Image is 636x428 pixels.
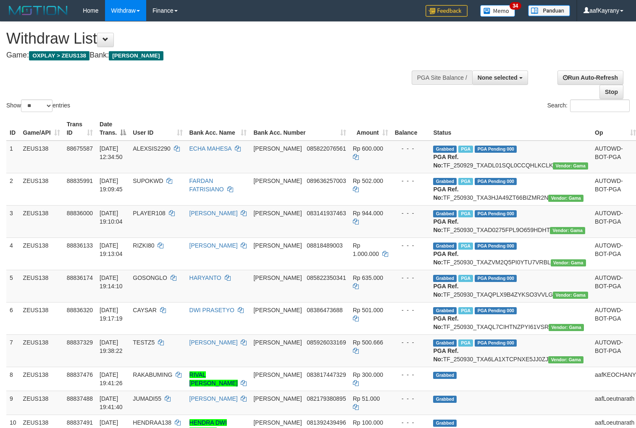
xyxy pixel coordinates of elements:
[133,419,171,426] span: HENDRAA138
[189,339,238,346] a: [PERSON_NAME]
[553,162,588,170] span: Vendor URL: https://trx31.1velocity.biz
[307,371,346,378] span: Copy 083817447329 to clipboard
[353,274,383,281] span: Rp 635.000
[395,371,427,379] div: - - -
[433,178,457,185] span: Grabbed
[20,173,63,205] td: ZEUS138
[20,391,63,415] td: ZEUS138
[6,270,20,302] td: 5
[29,51,89,60] span: OXPLAY > ZEUS138
[253,210,302,217] span: [PERSON_NAME]
[253,419,302,426] span: [PERSON_NAME]
[433,218,458,233] b: PGA Ref. No:
[395,306,427,314] div: - - -
[67,371,93,378] span: 88837476
[353,210,383,217] span: Rp 944.000
[253,371,302,378] span: [PERSON_NAME]
[395,274,427,282] div: - - -
[472,70,528,85] button: None selected
[133,395,161,402] span: JUMADI55
[6,391,20,415] td: 9
[6,141,20,173] td: 1
[475,307,517,314] span: PGA Pending
[6,51,415,60] h4: Game: Bank:
[480,5,515,17] img: Button%20Memo.svg
[458,178,473,185] span: Marked by aafpengsreynich
[395,177,427,185] div: - - -
[100,274,123,290] span: [DATE] 19:14:10
[67,242,93,249] span: 88836133
[350,117,392,141] th: Amount: activate to sort column ascending
[20,205,63,237] td: ZEUS138
[189,395,238,402] a: [PERSON_NAME]
[395,394,427,403] div: - - -
[6,302,20,334] td: 6
[433,154,458,169] b: PGA Ref. No:
[458,146,473,153] span: Marked by aafpengsreynich
[20,302,63,334] td: ZEUS138
[253,339,302,346] span: [PERSON_NAME]
[433,251,458,266] b: PGA Ref. No:
[553,292,588,299] span: Vendor URL: https://trx31.1velocity.biz
[433,420,457,427] span: Grabbed
[353,145,383,152] span: Rp 600.000
[100,339,123,354] span: [DATE] 19:38:22
[20,237,63,270] td: ZEUS138
[307,274,346,281] span: Copy 085822350341 to clipboard
[433,396,457,403] span: Grabbed
[253,177,302,184] span: [PERSON_NAME]
[6,99,70,112] label: Show entries
[307,210,346,217] span: Copy 083141937463 to clipboard
[100,307,123,322] span: [DATE] 19:17:19
[189,274,221,281] a: HARYANTO
[63,117,96,141] th: Trans ID: activate to sort column ascending
[430,237,591,270] td: TF_250930_TXAZVM2Q5PI0YTU7VRBL
[20,270,63,302] td: ZEUS138
[6,334,20,367] td: 7
[307,419,346,426] span: Copy 081392439496 to clipboard
[67,177,93,184] span: 88835991
[353,371,383,378] span: Rp 300.000
[21,99,53,112] select: Showentries
[307,339,346,346] span: Copy 085926033169 to clipboard
[100,242,123,257] span: [DATE] 19:13:04
[458,307,473,314] span: Marked by aafpengsreynich
[395,241,427,250] div: - - -
[100,371,123,386] span: [DATE] 19:41:26
[189,210,238,217] a: [PERSON_NAME]
[430,334,591,367] td: TF_250930_TXA6LA1XTCPNXE5JJ0ZJ
[475,275,517,282] span: PGA Pending
[458,210,473,217] span: Marked by aafpengsreynich
[392,117,430,141] th: Balance
[253,307,302,313] span: [PERSON_NAME]
[307,307,343,313] span: Copy 08386473688 to clipboard
[6,205,20,237] td: 3
[433,339,457,347] span: Grabbed
[133,242,154,249] span: RIZKI80
[6,173,20,205] td: 2
[430,173,591,205] td: TF_250930_TXA3HJA49ZT66BIZMR2N
[96,117,129,141] th: Date Trans.: activate to sort column descending
[100,210,123,225] span: [DATE] 19:10:04
[20,334,63,367] td: ZEUS138
[253,395,302,402] span: [PERSON_NAME]
[430,270,591,302] td: TF_250930_TXAQPLX9B4ZYKSO3VVLG
[133,307,157,313] span: CAYSAR
[20,367,63,391] td: ZEUS138
[189,177,224,193] a: FARDAN FATRISIANO
[548,356,583,363] span: Vendor URL: https://trx31.1velocity.biz
[307,242,343,249] span: Copy 08818489003 to clipboard
[433,146,457,153] span: Grabbed
[478,74,518,81] span: None selected
[395,144,427,153] div: - - -
[548,195,583,202] span: Vendor URL: https://trx31.1velocity.biz
[433,372,457,379] span: Grabbed
[458,339,473,347] span: Marked by aafmaleo
[67,419,93,426] span: 88837491
[353,307,383,313] span: Rp 501.000
[67,210,93,217] span: 88836000
[430,302,591,334] td: TF_250930_TXAQL7CIHTNZPYI61VSR
[353,395,380,402] span: Rp 51.000
[353,242,379,257] span: Rp 1.000.000
[433,243,457,250] span: Grabbed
